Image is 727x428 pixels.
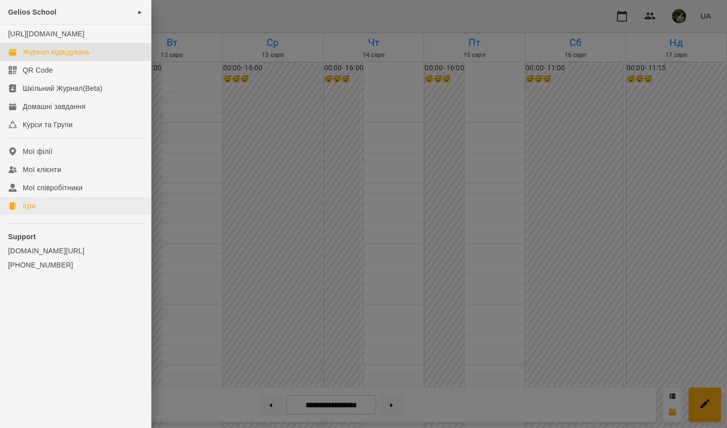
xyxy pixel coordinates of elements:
div: Мої співробітники [23,183,83,193]
a: [DOMAIN_NAME][URL] [8,246,143,256]
span: Gelios School [8,8,57,16]
p: Support [8,232,143,242]
div: Курси та Групи [23,120,73,130]
div: Мої клієнти [23,165,61,175]
div: QR Code [23,65,53,75]
div: Домашні завдання [23,101,85,112]
div: Ігри [23,201,35,211]
div: Шкільний Журнал(Beta) [23,83,102,93]
a: [URL][DOMAIN_NAME] [8,30,84,38]
a: [PHONE_NUMBER] [8,260,143,270]
div: Мої філії [23,146,53,156]
span: ► [137,8,143,16]
div: Журнал відвідувань [23,47,90,57]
